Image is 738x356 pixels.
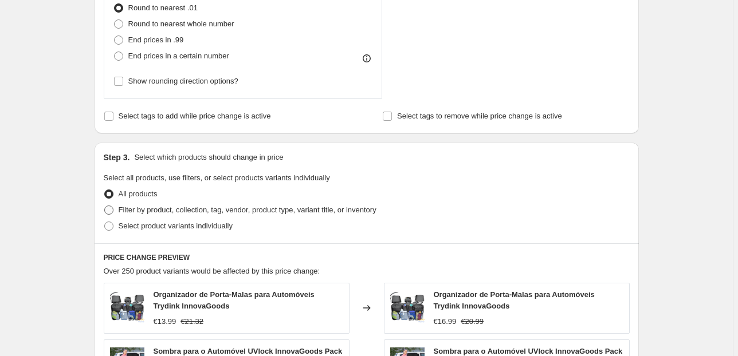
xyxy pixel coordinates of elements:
span: Select product variants individually [119,221,233,230]
span: Select tags to remove while price change is active [397,112,562,120]
span: Filter by product, collection, tag, vendor, product type, variant title, or inventory [119,205,376,214]
span: Select all products, use filters, or select products variants individually [104,173,330,182]
span: Over 250 product variants would be affected by this price change: [104,267,320,275]
p: Select which products should change in price [134,152,283,163]
span: All products [119,189,158,198]
div: €16.99 [434,316,457,327]
img: organizador-de-porta-malas-para-automoveis-trydink-innovagoods-603_80x.webp [390,291,425,325]
span: End prices in a certain number [128,52,229,60]
span: Round to nearest whole number [128,19,234,28]
span: Round to nearest .01 [128,3,198,12]
img: organizador-de-porta-malas-para-automoveis-trydink-innovagoods-603_80x.webp [110,291,144,325]
span: Show rounding direction options? [128,77,238,85]
div: €13.99 [154,316,176,327]
h6: PRICE CHANGE PREVIEW [104,253,630,262]
span: Organizador de Porta-Malas para Automóveis Trydink InnovaGoods [434,290,595,310]
h2: Step 3. [104,152,130,163]
strike: €20.99 [461,316,484,327]
span: Organizador de Porta-Malas para Automóveis Trydink InnovaGoods [154,290,315,310]
strike: €21.32 [180,316,203,327]
span: End prices in .99 [128,35,184,44]
span: Select tags to add while price change is active [119,112,271,120]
